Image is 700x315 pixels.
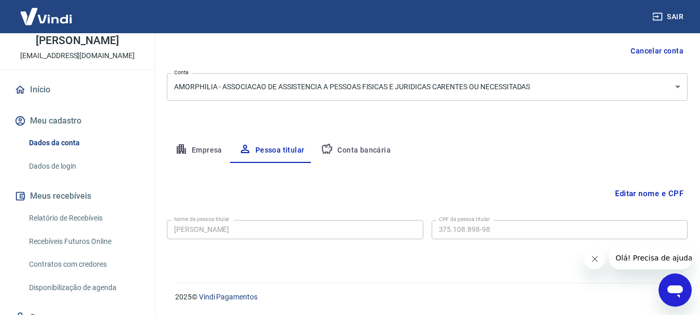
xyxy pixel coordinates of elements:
button: Pessoa titular [231,138,313,163]
a: Disponibilização de agenda [25,277,142,298]
button: Cancelar conta [626,42,688,61]
a: Início [12,78,142,101]
iframe: Botão para abrir a janela de mensagens [659,273,692,307]
div: AMORPHILIA - ASSOCIACAO DE ASSISTENCIA A PESSOAS FISICAS E JURIDICAS CARENTES OU NECESSITADAS [167,73,688,101]
button: Conta bancária [312,138,399,163]
a: Vindi Pagamentos [199,293,258,301]
p: [EMAIL_ADDRESS][DOMAIN_NAME] [20,50,135,61]
iframe: Mensagem da empresa [609,246,692,269]
label: CPF da pessoa titular [439,215,490,223]
label: Conta [174,69,189,76]
p: [PERSON_NAME] [36,35,119,46]
a: Dados da conta [25,132,142,154]
a: Recebíveis Futuros Online [25,231,142,252]
img: Vindi [12,1,80,32]
button: Empresa [167,138,231,163]
span: Olá! Precisa de ajuda? [6,7,87,16]
button: Meu cadastro [12,109,142,132]
iframe: Fechar mensagem [584,249,605,269]
button: Sair [650,7,688,26]
button: Editar nome e CPF [611,184,688,203]
label: Nome da pessoa titular [174,215,230,223]
a: Dados de login [25,156,142,177]
button: Meus recebíveis [12,185,142,208]
p: 2025 © [175,292,675,303]
a: Relatório de Recebíveis [25,208,142,229]
a: Contratos com credores [25,254,142,275]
